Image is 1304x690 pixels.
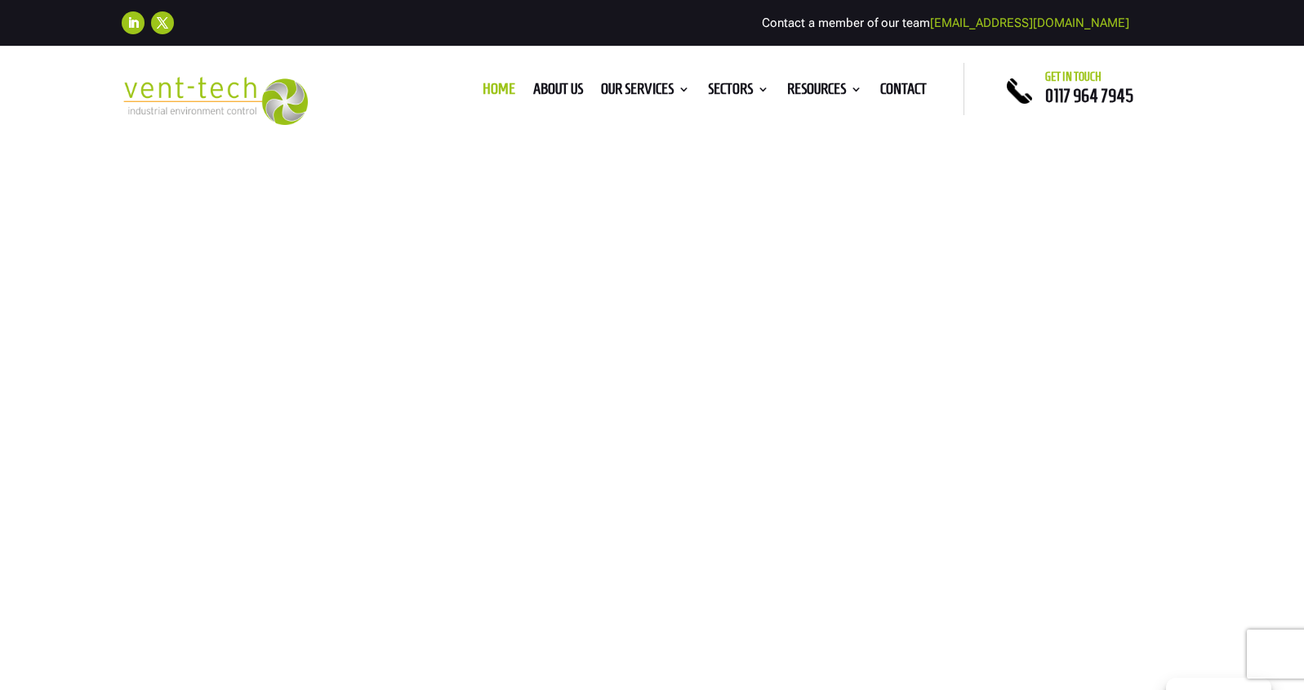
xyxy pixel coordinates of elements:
a: Follow on LinkedIn [122,11,145,34]
a: Home [483,83,515,101]
a: [EMAIL_ADDRESS][DOMAIN_NAME] [930,16,1129,30]
img: 2023-09-27T08_35_16.549ZVENT-TECH---Clear-background [122,77,309,125]
a: Follow on X [151,11,174,34]
a: Resources [787,83,862,101]
a: Our Services [601,83,690,101]
a: Sectors [708,83,769,101]
span: Contact a member of our team [762,16,1129,30]
a: Contact [880,83,927,101]
a: 0117 964 7945 [1045,86,1133,105]
a: About us [533,83,583,101]
span: Get in touch [1045,70,1102,83]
